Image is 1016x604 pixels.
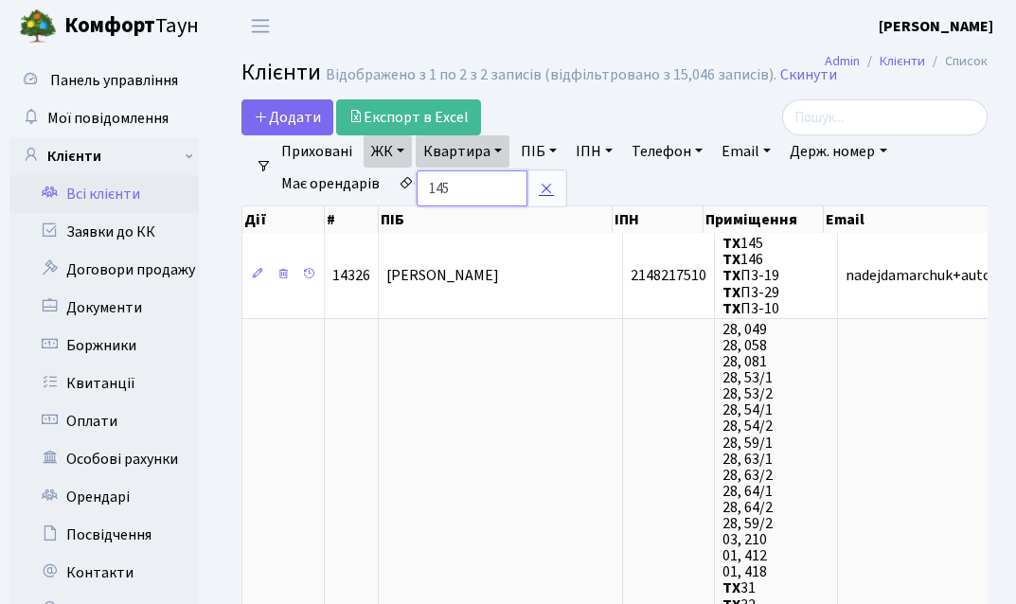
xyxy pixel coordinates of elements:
a: Клієнти [9,137,199,175]
b: ТХ [722,298,740,319]
a: Email [714,135,778,168]
a: Квитанції [9,364,199,402]
img: logo.png [19,8,57,45]
span: [PERSON_NAME] [386,266,499,287]
a: Телефон [624,135,710,168]
input: Пошук... [782,99,988,135]
a: Мої повідомлення [9,99,199,137]
a: Заявки до КК [9,213,199,251]
b: Комфорт [64,10,155,41]
a: Всі клієнти [9,175,199,213]
a: Документи [9,289,199,327]
a: Договори продажу [9,251,199,289]
span: Клієнти [241,56,321,89]
th: Дії [242,206,325,233]
a: Контакти [9,554,199,592]
b: ТХ [722,233,740,254]
a: Квартира [416,135,509,168]
a: Приховані [274,135,360,168]
b: ТХ [722,266,740,287]
span: Панель управління [50,70,178,91]
span: 145 146 П3-19 П3-29 П3-10 [722,233,779,318]
span: Додати [254,107,321,128]
b: [PERSON_NAME] [879,16,993,37]
a: ЖК [364,135,412,168]
span: Таун [64,10,199,43]
b: ТХ [722,282,740,303]
th: ПІБ [379,206,612,233]
a: Оплати [9,402,199,440]
a: Боржники [9,327,199,364]
a: Держ. номер [782,135,894,168]
li: Список [925,51,988,72]
a: Клієнти [880,51,925,71]
a: Додати [241,99,333,135]
a: Посвідчення [9,516,199,554]
b: ТХ [722,249,740,270]
a: Експорт в Excel [336,99,481,135]
span: 2148217510 [631,266,706,287]
span: Мої повідомлення [47,108,169,129]
th: ІПН [613,206,704,233]
a: Admin [825,51,860,71]
span: 14326 [332,266,370,287]
a: [PERSON_NAME] [879,15,993,38]
th: # [325,206,379,233]
a: Особові рахунки [9,440,199,478]
a: Очистити фільтри [391,168,547,200]
nav: breadcrumb [796,42,1016,81]
a: Орендарі [9,478,199,516]
a: Скинути [780,66,837,84]
div: Відображено з 1 по 2 з 2 записів (відфільтровано з 15,046 записів). [326,66,776,84]
a: ПІБ [513,135,564,168]
a: Панель управління [9,62,199,99]
button: Переключити навігацію [237,10,284,42]
a: ІПН [568,135,620,168]
b: ТХ [722,578,740,599]
th: Приміщення [704,206,824,233]
a: Має орендарів [274,168,387,200]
